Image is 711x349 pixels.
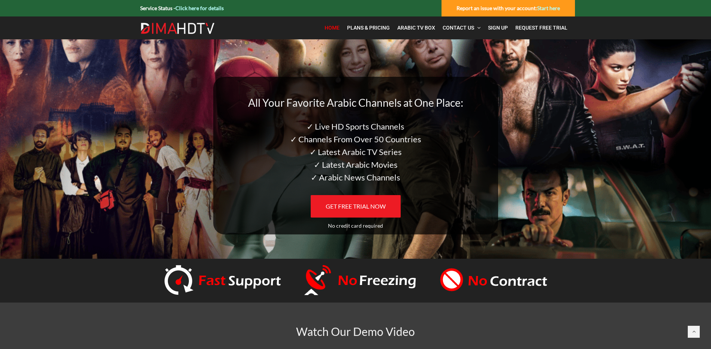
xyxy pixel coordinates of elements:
span: No credit card required [328,222,383,229]
a: Back to top [688,326,700,338]
span: ✓ Latest Arabic Movies [314,160,398,170]
span: Request Free Trial [515,25,567,31]
a: Sign Up [484,20,512,36]
a: Click here for details [175,5,224,11]
span: ✓ Live HD Sports Channels [307,121,404,131]
span: Sign Up [488,25,508,31]
a: Contact Us [439,20,484,36]
a: Start here [537,5,560,11]
span: Contact Us [443,25,474,31]
span: GET FREE TRIAL NOW [326,203,386,210]
span: Plans & Pricing [347,25,390,31]
a: Arabic TV Box [394,20,439,36]
span: Arabic TV Box [397,25,435,31]
strong: Service Status - [140,5,224,11]
a: GET FREE TRIAL NOW [311,195,401,218]
span: ✓ Channels From Over 50 Countries [290,134,421,144]
a: Plans & Pricing [343,20,394,36]
span: Watch Our Demo Video [296,325,415,338]
img: Dima HDTV [140,22,215,34]
a: Request Free Trial [512,20,571,36]
strong: Report an issue with your account: [457,5,560,11]
span: ✓ Latest Arabic TV Series [310,147,402,157]
span: All Your Favorite Arabic Channels at One Place: [248,96,463,109]
span: Home [325,25,340,31]
a: Home [321,20,343,36]
span: ✓ Arabic News Channels [311,172,400,182]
